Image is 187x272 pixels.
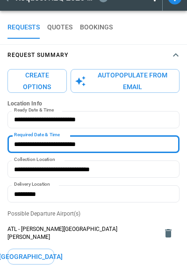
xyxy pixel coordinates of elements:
h6: Location Info [7,100,180,107]
button: QUOTES [47,16,72,39]
span: ATL - [PERSON_NAME][GEOGRAPHIC_DATA][PERSON_NAME] [7,225,157,241]
button: Create Options [7,69,67,93]
h4: Request Summary [7,53,68,57]
button: [GEOGRAPHIC_DATA] [7,249,54,265]
button: delete [159,224,178,243]
button: Autopopulate from Email [71,69,180,93]
input: Choose date, selected date is Oct 22, 2025 [7,111,173,128]
label: Collection Location [14,156,55,163]
label: Required Date & Time [14,132,60,139]
button: REQUESTS [7,16,40,39]
label: Ready Date & Time [14,107,54,114]
label: Delivery Location [14,181,50,188]
button: BOOKINGS [80,16,113,39]
input: Choose date [7,136,173,153]
p: Possible Departure Airport(s) [7,210,180,218]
